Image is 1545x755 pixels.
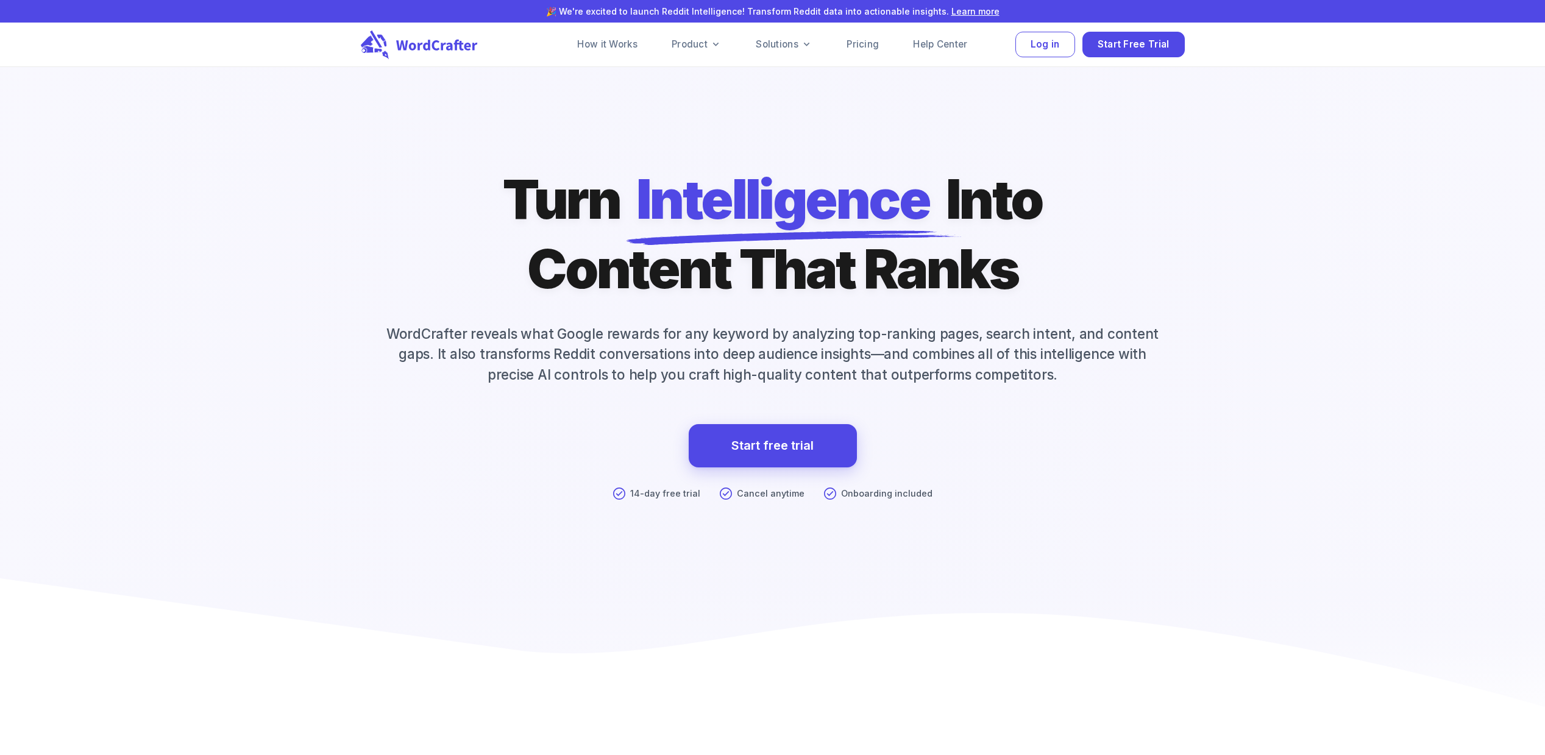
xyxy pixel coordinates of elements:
p: 🎉 We're excited to launch Reddit Intelligence! Transform Reddit data into actionable insights. [239,5,1307,18]
a: Solutions [741,32,827,57]
a: Product [657,32,736,57]
a: Start free trial [689,424,857,468]
p: 14-day free trial [630,487,700,500]
p: WordCrafter reveals what Google rewards for any keyword by analyzing top-ranking pages, search in... [361,324,1185,385]
button: Log in [1015,32,1075,58]
a: Learn more [951,6,1000,16]
p: Onboarding included [841,487,932,500]
span: Start Free Trial [1098,37,1170,53]
a: Start free trial [731,435,814,456]
a: Pricing [832,32,893,57]
p: Cancel anytime [737,487,804,500]
span: Log in [1031,37,1060,53]
button: Start Free Trial [1082,32,1185,58]
span: Intelligence [636,165,930,234]
a: How it Works [563,32,652,57]
h1: Turn Into Content That Ranks [503,165,1042,304]
a: Help Center [898,32,982,57]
